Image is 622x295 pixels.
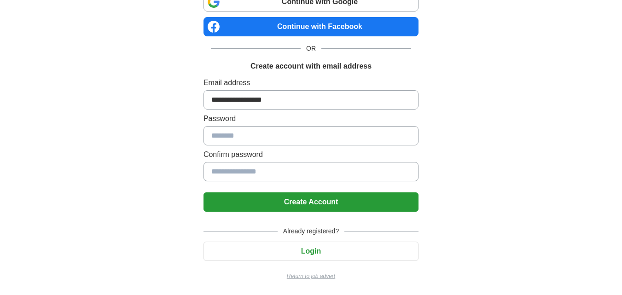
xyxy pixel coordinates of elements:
a: Continue with Facebook [203,17,419,36]
button: Create Account [203,192,419,212]
a: Login [203,247,419,255]
label: Confirm password [203,149,419,160]
label: Email address [203,77,419,88]
h1: Create account with email address [250,61,372,72]
button: Login [203,242,419,261]
span: Already registered? [278,226,344,236]
label: Password [203,113,419,124]
a: Return to job advert [203,272,419,280]
span: OR [301,44,321,53]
